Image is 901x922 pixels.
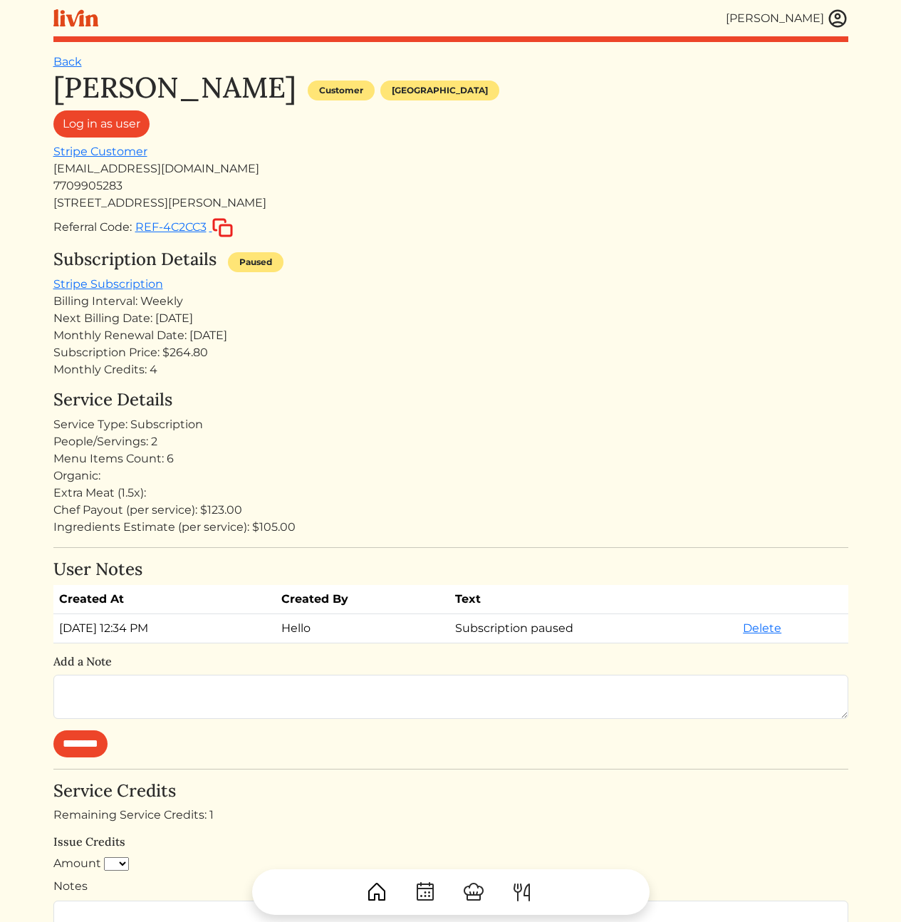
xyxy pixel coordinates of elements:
div: Service Type: Subscription [53,416,848,433]
img: copy-c88c4d5ff2289bbd861d3078f624592c1430c12286b036973db34a3c10e19d95.svg [212,218,233,237]
h4: User Notes [53,559,848,580]
div: Extra Meat (1.5x): [53,485,848,502]
img: CalendarDots-5bcf9d9080389f2a281d69619e1c85352834be518fbc73d9501aef674afc0d57.svg [414,881,437,903]
div: Ingredients Estimate (per service): $105.00 [53,519,848,536]
img: House-9bf13187bcbb5817f509fe5e7408150f90897510c4275e13d0d5fca38e0b5951.svg [365,881,388,903]
td: Subscription paused [449,614,737,643]
th: Text [449,585,737,614]
div: Customer [308,81,375,100]
label: Amount [53,855,101,872]
h1: [PERSON_NAME] [53,71,296,105]
div: 7709905283 [53,177,848,195]
h4: Subscription Details [53,249,217,270]
div: Next Billing Date: [DATE] [53,310,848,327]
div: [EMAIL_ADDRESS][DOMAIN_NAME] [53,160,848,177]
div: Menu Items Count: 6 [53,450,848,467]
span: Referral Code: [53,220,132,234]
div: [PERSON_NAME] [726,10,824,27]
div: Monthly Renewal Date: [DATE] [53,327,848,344]
h4: Service Details [53,390,848,410]
a: Back [53,55,82,68]
span: REF-4C2CC3 [135,220,207,234]
div: People/Servings: 2 [53,433,848,450]
a: Log in as user [53,110,150,138]
h6: Add a Note [53,655,848,668]
div: Chef Payout (per service): $123.00 [53,502,848,519]
img: user_account-e6e16d2ec92f44fc35f99ef0dc9cddf60790bfa021a6ecb1c896eb5d2907b31c.svg [827,8,848,29]
th: Created At [53,585,276,614]
a: Stripe Customer [53,145,147,158]
img: ForkKnife-55491504ffdb50bab0c1e09e7649658475375261d09fd45db06cec23bce548bf.svg [511,881,533,903]
div: Subscription Price: $264.80 [53,344,848,361]
td: Hello [276,614,449,643]
div: Monthly Credits: 4 [53,361,848,378]
img: livin-logo-a0d97d1a881af30f6274990eb6222085a2533c92bbd1e4f22c21b4f0d0e3210c.svg [53,9,98,27]
td: [DATE] 12:34 PM [53,614,276,643]
div: [STREET_ADDRESS][PERSON_NAME] [53,195,848,212]
img: ChefHat-a374fb509e4f37eb0702ca99f5f64f3b6956810f32a249b33092029f8484b388.svg [462,881,485,903]
a: Stripe Subscription [53,277,163,291]
a: Delete [743,621,781,635]
h4: Service Credits [53,781,848,802]
div: Billing Interval: Weekly [53,293,848,310]
div: Organic: [53,467,848,485]
div: Paused [228,252,283,272]
th: Created By [276,585,449,614]
div: [GEOGRAPHIC_DATA] [380,81,499,100]
div: Remaining Service Credits: 1 [53,807,848,824]
h6: Issue Credits [53,835,848,849]
button: REF-4C2CC3 [135,217,234,238]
